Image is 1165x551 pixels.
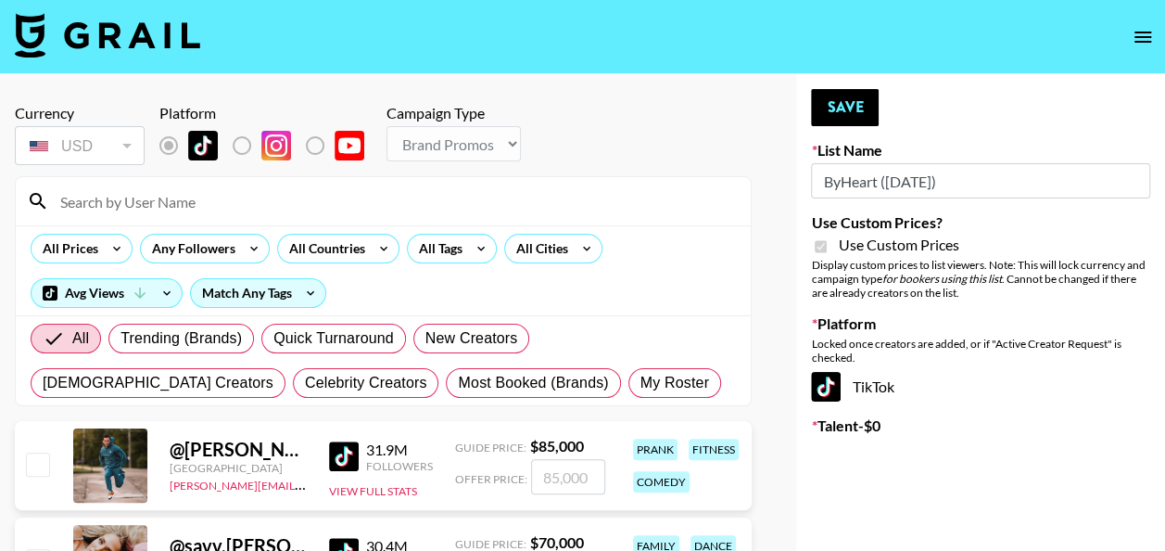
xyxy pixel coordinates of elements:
[32,235,102,263] div: All Prices
[191,279,325,307] div: Match Any Tags
[455,537,526,551] span: Guide Price:
[455,472,527,486] span: Offer Price:
[366,459,433,473] div: Followers
[170,475,444,493] a: [PERSON_NAME][EMAIL_ADDRESS][DOMAIN_NAME]
[838,236,958,254] span: Use Custom Prices
[811,337,1150,365] div: Locked once creators are added, or if "Active Creator Request" is checked.
[170,461,307,475] div: [GEOGRAPHIC_DATA]
[689,439,739,460] div: fitness
[811,372,841,402] img: TikTok
[49,186,740,216] input: Search by User Name
[159,104,379,122] div: Platform
[458,372,608,394] span: Most Booked (Brands)
[188,131,218,160] img: TikTok
[811,314,1150,333] label: Platform
[408,235,466,263] div: All Tags
[15,104,145,122] div: Currency
[530,533,584,551] strong: $ 70,000
[811,258,1150,300] div: Display custom prices to list viewers. Note: This will lock currency and campaign type . Cannot b...
[273,327,394,350] span: Quick Turnaround
[811,213,1150,232] label: Use Custom Prices?
[386,104,521,122] div: Campaign Type
[811,416,1150,435] label: Talent - $ 0
[505,235,572,263] div: All Cities
[329,442,359,471] img: TikTok
[335,131,364,160] img: YouTube
[881,272,1001,286] em: for bookers using this list
[15,13,200,58] img: Grail Talent
[811,141,1150,160] label: List Name
[531,459,605,494] input: 85,000
[811,372,1150,402] div: TikTok
[633,471,690,493] div: comedy
[15,122,145,169] div: Currency is locked to USD
[159,126,379,165] div: List locked to TikTok.
[141,235,239,263] div: Any Followers
[1124,19,1161,56] button: open drawer
[120,327,242,350] span: Trending (Brands)
[305,372,427,394] span: Celebrity Creators
[43,372,273,394] span: [DEMOGRAPHIC_DATA] Creators
[261,131,291,160] img: Instagram
[366,441,433,459] div: 31.9M
[329,484,417,498] button: View Full Stats
[278,235,369,263] div: All Countries
[19,130,141,162] div: USD
[530,437,584,455] strong: $ 85,000
[32,279,182,307] div: Avg Views
[633,439,677,460] div: prank
[170,438,307,461] div: @ [PERSON_NAME].[PERSON_NAME]
[811,89,879,126] button: Save
[72,327,89,350] span: All
[425,327,518,350] span: New Creators
[640,372,709,394] span: My Roster
[455,441,526,455] span: Guide Price:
